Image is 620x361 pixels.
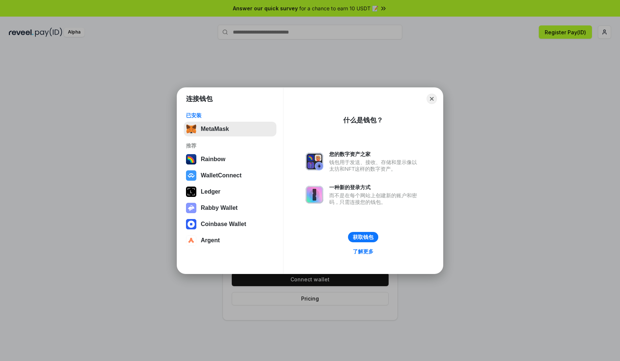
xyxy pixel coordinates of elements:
[201,156,225,163] div: Rainbow
[184,201,276,215] button: Rabby Wallet
[201,237,220,244] div: Argent
[186,187,196,197] img: svg+xml,%3Csvg%20xmlns%3D%22http%3A%2F%2Fwww.w3.org%2F2000%2Fsvg%22%20width%3D%2228%22%20height%3...
[329,159,421,172] div: 钱包用于发送、接收、存储和显示像以太坊和NFT这样的数字资产。
[186,235,196,246] img: svg+xml,%3Csvg%20width%3D%2228%22%20height%3D%2228%22%20viewBox%3D%220%200%2028%2028%22%20fill%3D...
[186,170,196,181] img: svg+xml,%3Csvg%20width%3D%2228%22%20height%3D%2228%22%20viewBox%3D%220%200%2028%2028%22%20fill%3D...
[201,172,242,179] div: WalletConnect
[184,233,276,248] button: Argent
[184,184,276,199] button: Ledger
[184,122,276,136] button: MetaMask
[186,112,274,119] div: 已安装
[186,219,196,229] img: svg+xml,%3Csvg%20width%3D%2228%22%20height%3D%2228%22%20viewBox%3D%220%200%2028%2028%22%20fill%3D...
[186,203,196,213] img: svg+xml,%3Csvg%20xmlns%3D%22http%3A%2F%2Fwww.w3.org%2F2000%2Fsvg%22%20fill%3D%22none%22%20viewBox...
[427,94,437,104] button: Close
[348,247,378,256] a: 了解更多
[353,234,373,240] div: 获取钱包
[184,152,276,167] button: Rainbow
[186,124,196,134] img: svg+xml,%3Csvg%20fill%3D%22none%22%20height%3D%2233%22%20viewBox%3D%220%200%2035%2033%22%20width%...
[184,168,276,183] button: WalletConnect
[186,154,196,164] img: svg+xml,%3Csvg%20width%3D%22120%22%20height%3D%22120%22%20viewBox%3D%220%200%20120%20120%22%20fil...
[329,192,421,205] div: 而不是在每个网站上创建新的账户和密码，只需连接您的钱包。
[186,94,213,103] h1: 连接钱包
[306,186,323,204] img: svg+xml,%3Csvg%20xmlns%3D%22http%3A%2F%2Fwww.w3.org%2F2000%2Fsvg%22%20fill%3D%22none%22%20viewBox...
[201,221,246,228] div: Coinbase Wallet
[306,153,323,170] img: svg+xml,%3Csvg%20xmlns%3D%22http%3A%2F%2Fwww.w3.org%2F2000%2Fsvg%22%20fill%3D%22none%22%20viewBox...
[329,184,421,191] div: 一种新的登录方式
[186,142,274,149] div: 推荐
[201,205,238,211] div: Rabby Wallet
[343,116,383,125] div: 什么是钱包？
[353,248,373,255] div: 了解更多
[201,126,229,132] div: MetaMask
[348,232,378,242] button: 获取钱包
[184,217,276,232] button: Coinbase Wallet
[329,151,421,157] div: 您的数字资产之家
[201,188,220,195] div: Ledger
